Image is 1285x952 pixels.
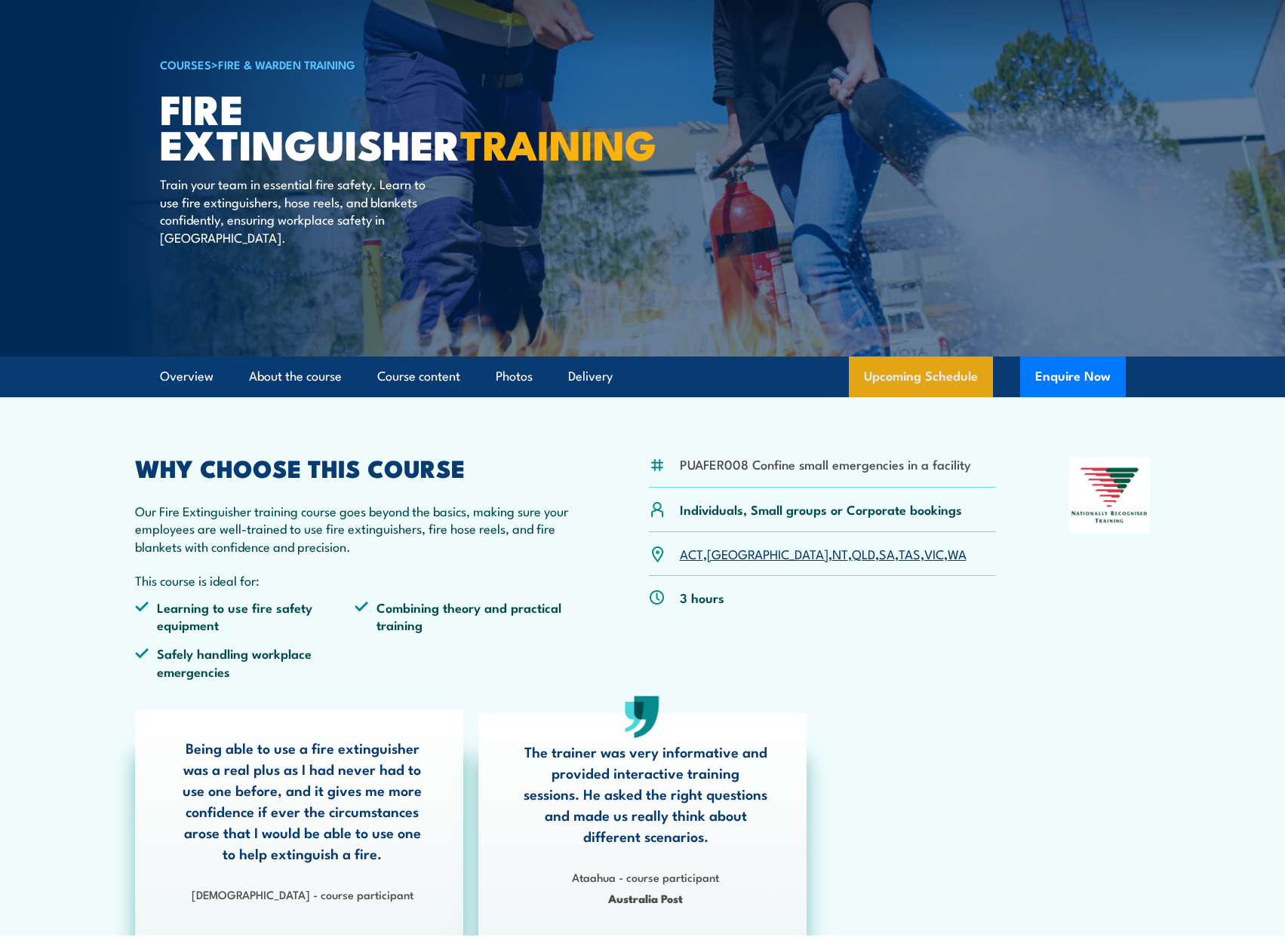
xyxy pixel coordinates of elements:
[849,357,993,397] a: Upcoming Schedule
[899,544,921,562] a: TAS
[135,598,355,634] li: Learning to use fire safety equipment
[1069,457,1151,534] img: Nationally Recognised Training logo.
[568,357,613,396] a: Delivery
[377,357,460,396] a: Course content
[680,589,724,606] p: 3 hours
[572,868,719,885] strong: Ataahua - course participant
[832,544,848,562] a: NT
[496,357,533,396] a: Photos
[879,544,895,562] a: SA
[160,90,533,161] h1: Fire Extinguisher
[1020,357,1126,397] button: Enquire Now
[680,500,962,518] p: Individuals, Small groups or Corporate bookings
[160,357,214,396] a: Overview
[523,889,769,907] span: Australia Post
[680,455,971,473] li: PUAFER008 Confine small emergencies in a facility
[135,644,355,680] li: Safely handling workplace emergencies
[948,544,967,562] a: WA
[707,544,828,562] a: [GEOGRAPHIC_DATA]
[160,56,211,72] a: COURSES
[680,544,703,562] a: ACT
[924,544,944,562] a: VIC
[192,886,413,902] strong: [DEMOGRAPHIC_DATA] - course participant
[180,737,426,864] p: Being able to use a fire extinguisher was a real plus as I had never had to use one before, and i...
[680,545,967,562] p: , , , , , , ,
[460,112,656,174] strong: TRAINING
[135,457,576,478] h2: WHY CHOOSE THIS COURSE
[523,741,769,846] p: The trainer was very informative and provided interactive training sessions. He asked the right q...
[160,55,533,73] h6: >
[135,571,576,589] p: This course is ideal for:
[355,598,575,634] li: Combining theory and practical training
[249,357,342,396] a: About the course
[852,544,875,562] a: QLD
[218,56,355,72] a: Fire & Warden Training
[160,175,435,246] p: Train your team in essential fire safety. Learn to use fire extinguishers, hose reels, and blanke...
[135,502,576,555] p: Our Fire Extinguisher training course goes beyond the basics, making sure your employees are well...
